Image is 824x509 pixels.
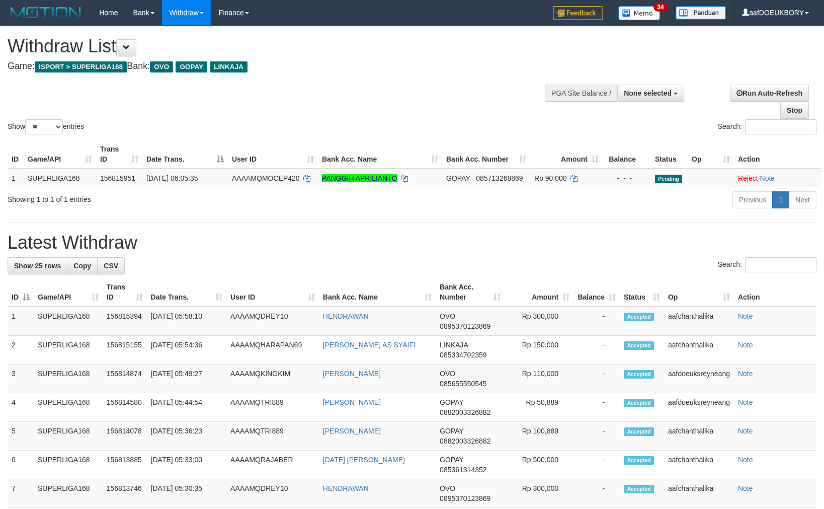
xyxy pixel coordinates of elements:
a: Previous [732,191,773,208]
td: Rp 300,000 [505,307,573,336]
td: AAAAMQDREY10 [226,307,319,336]
td: 7 [8,479,34,508]
td: [DATE] 05:58:10 [147,307,226,336]
span: Accepted [624,313,654,321]
th: Game/API: activate to sort column ascending [34,278,103,307]
td: SUPERLIGA168 [34,336,103,365]
td: · [734,169,821,187]
span: Accepted [624,399,654,407]
img: Feedback.jpg [553,6,603,20]
img: Button%20Memo.svg [618,6,661,20]
a: Note [738,484,753,492]
a: Note [738,370,753,378]
span: LINKAJA [210,61,248,72]
td: - [573,393,620,422]
span: Accepted [624,456,654,465]
a: Note [760,174,775,182]
span: OVO [440,484,455,492]
th: ID: activate to sort column descending [8,278,34,307]
h4: Game: Bank: [8,61,539,71]
a: Copy [67,257,98,274]
td: [DATE] 05:54:36 [147,336,226,365]
span: Rp 90.000 [534,174,567,182]
th: ID [8,140,24,169]
td: AAAAMQTRI889 [226,422,319,451]
a: Stop [780,102,809,119]
td: aafchanthalika [664,451,734,479]
span: Copy [73,262,91,270]
th: Action [734,140,821,169]
td: [DATE] 05:33:00 [147,451,226,479]
span: Copy 085655550545 to clipboard [440,380,486,388]
td: aafchanthalika [664,479,734,508]
td: Rp 50,889 [505,393,573,422]
td: - [573,422,620,451]
span: Accepted [624,370,654,379]
td: 156814078 [103,422,147,451]
label: Search: [718,119,816,134]
span: [DATE] 06:05:35 [146,174,198,182]
td: Rp 150,000 [505,336,573,365]
label: Show entries [8,119,84,134]
th: Bank Acc. Number: activate to sort column ascending [436,278,505,307]
span: GOPAY [440,456,463,464]
h1: Withdraw List [8,36,539,56]
th: Status [651,140,688,169]
td: SUPERLIGA168 [24,169,96,187]
a: Next [789,191,816,208]
td: aafchanthalika [664,336,734,365]
th: Status: activate to sort column ascending [620,278,664,307]
td: aafchanthalika [664,422,734,451]
h1: Latest Withdraw [8,233,816,253]
td: 6 [8,451,34,479]
a: 1 [772,191,789,208]
th: Balance [603,140,651,169]
td: [DATE] 05:44:54 [147,393,226,422]
span: OVO [440,370,455,378]
span: 156815951 [100,174,135,182]
span: Accepted [624,427,654,436]
td: AAAAMQTRI889 [226,393,319,422]
th: Op: activate to sort column ascending [664,278,734,307]
span: GOPAY [176,61,207,72]
td: [DATE] 05:36:23 [147,422,226,451]
a: Note [738,456,753,464]
img: panduan.png [676,6,726,20]
td: SUPERLIGA168 [34,451,103,479]
span: Accepted [624,485,654,493]
span: ISPORT > SUPERLIGA168 [35,61,127,72]
span: Accepted [624,341,654,350]
th: Bank Acc. Name: activate to sort column ascending [319,278,436,307]
a: Note [738,427,753,435]
span: GOPAY [446,174,470,182]
label: Search: [718,257,816,272]
a: HENDRAWAN [323,312,369,320]
th: Amount: activate to sort column ascending [505,278,573,307]
span: CSV [104,262,118,270]
th: Amount: activate to sort column ascending [530,140,603,169]
a: Run Auto-Refresh [730,85,809,102]
a: PANGGIH APRILIANTO [322,174,397,182]
span: Copy 085361314352 to clipboard [440,466,486,474]
td: 2 [8,336,34,365]
td: - [573,479,620,508]
a: Note [738,398,753,406]
a: [PERSON_NAME] [323,427,381,435]
a: Note [738,312,753,320]
a: [PERSON_NAME] AS SYAIFI [323,341,416,349]
span: Copy 0895370123869 to clipboard [440,494,490,502]
div: - - - [607,173,647,183]
div: Showing 1 to 1 of 1 entries [8,190,336,204]
th: Date Trans.: activate to sort column descending [142,140,228,169]
span: LINKAJA [440,341,468,349]
span: Copy 0895370123869 to clipboard [440,322,490,330]
td: SUPERLIGA168 [34,365,103,393]
span: AAAAMQMOCEP420 [232,174,300,182]
span: 34 [653,3,667,12]
span: Copy 085713268869 to clipboard [476,174,523,182]
td: [DATE] 05:30:35 [147,479,226,508]
td: Rp 300,000 [505,479,573,508]
td: 4 [8,393,34,422]
td: 156813746 [103,479,147,508]
a: CSV [97,257,125,274]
